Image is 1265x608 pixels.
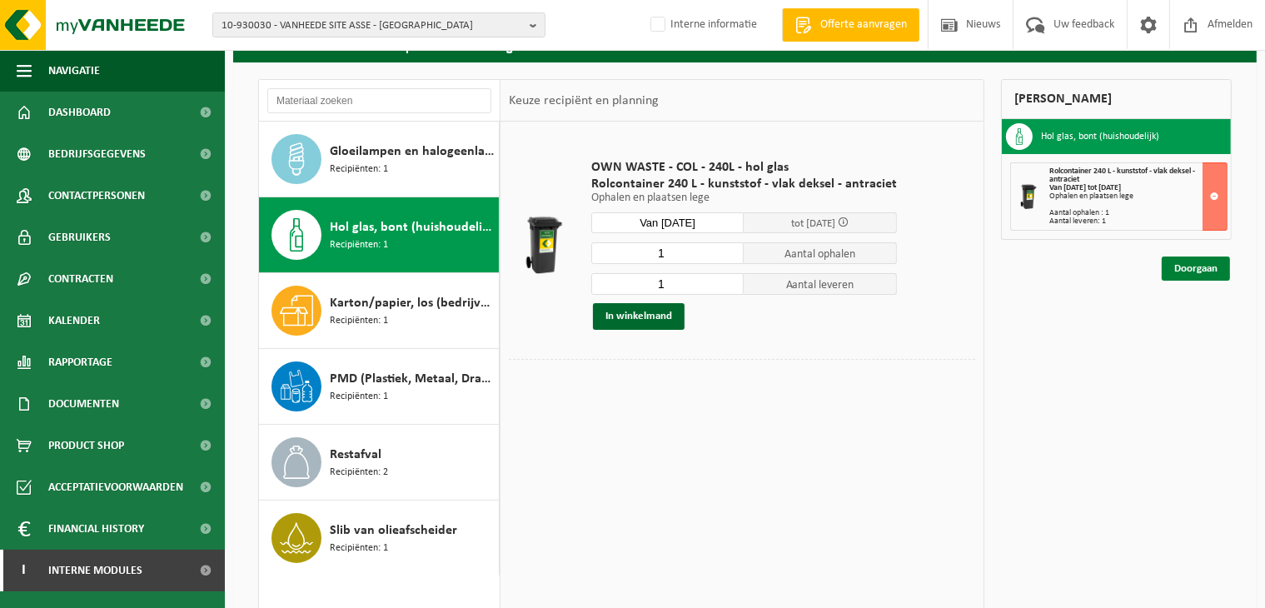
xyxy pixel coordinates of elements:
label: Interne informatie [647,12,757,37]
a: Offerte aanvragen [782,8,919,42]
span: OWN WASTE - COL - 240L - hol glas [591,159,897,176]
button: 10-930030 - VANHEEDE SITE ASSE - [GEOGRAPHIC_DATA] [212,12,545,37]
span: Interne modules [48,550,142,591]
a: Doorgaan [1162,257,1230,281]
input: Materiaal zoeken [267,88,491,113]
p: Ophalen en plaatsen lege [591,192,897,204]
span: Recipiënten: 1 [330,162,388,177]
span: Recipiënten: 1 [330,389,388,405]
span: tot [DATE] [791,218,835,229]
div: Aantal ophalen : 1 [1050,209,1227,217]
button: Gloeilampen en halogeenlampen Recipiënten: 1 [259,122,500,197]
button: Slib van olieafscheider Recipiënten: 1 [259,501,500,576]
span: Rapportage [48,341,112,383]
span: Aantal leveren [744,273,897,295]
strong: Van [DATE] tot [DATE] [1050,183,1122,192]
span: Recipiënten: 2 [330,465,388,481]
span: Product Shop [48,425,124,466]
span: Dashboard [48,92,111,133]
button: Hol glas, bont (huishoudelijk) Recipiënten: 1 [259,197,500,273]
div: Ophalen en plaatsen lege [1050,192,1227,201]
span: Gebruikers [48,217,111,258]
div: Keuze recipiënt en planning [501,80,667,122]
span: Slib van olieafscheider [330,521,457,541]
span: Recipiënten: 1 [330,237,388,253]
div: Aantal leveren: 1 [1050,217,1227,226]
span: 10-930030 - VANHEEDE SITE ASSE - [GEOGRAPHIC_DATA] [222,13,523,38]
span: Documenten [48,383,119,425]
span: Karton/papier, los (bedrijven) [330,293,495,313]
input: Selecteer datum [591,212,745,233]
button: In winkelmand [593,303,685,330]
span: Gloeilampen en halogeenlampen [330,142,495,162]
span: Recipiënten: 1 [330,541,388,556]
h3: Hol glas, bont (huishoudelijk) [1041,123,1159,150]
div: [PERSON_NAME] [1001,79,1232,119]
span: Financial History [48,508,144,550]
span: Hol glas, bont (huishoudelijk) [330,217,495,237]
span: Offerte aanvragen [816,17,911,33]
span: Bedrijfsgegevens [48,133,146,175]
span: I [17,550,32,591]
span: Navigatie [48,50,100,92]
button: PMD (Plastiek, Metaal, Drankkartons) (bedrijven) Recipiënten: 1 [259,349,500,425]
span: Recipiënten: 1 [330,313,388,329]
span: Kalender [48,300,100,341]
span: Contracten [48,258,113,300]
span: Acceptatievoorwaarden [48,466,183,508]
span: Aantal ophalen [744,242,897,264]
button: Karton/papier, los (bedrijven) Recipiënten: 1 [259,273,500,349]
span: Restafval [330,445,381,465]
span: PMD (Plastiek, Metaal, Drankkartons) (bedrijven) [330,369,495,389]
button: Restafval Recipiënten: 2 [259,425,500,501]
span: Rolcontainer 240 L - kunststof - vlak deksel - antraciet [1050,167,1196,184]
span: Rolcontainer 240 L - kunststof - vlak deksel - antraciet [591,176,897,192]
span: Contactpersonen [48,175,145,217]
